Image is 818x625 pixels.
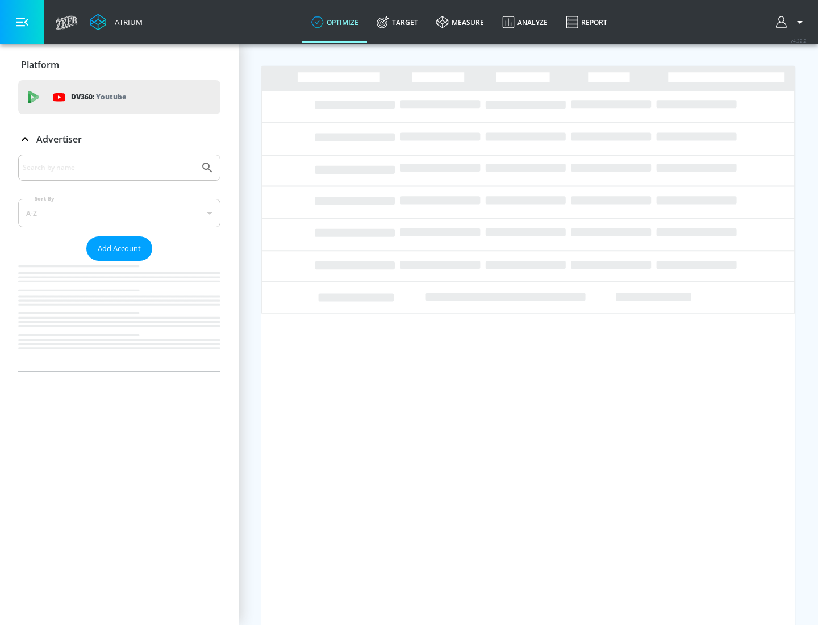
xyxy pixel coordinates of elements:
a: Target [368,2,427,43]
p: Youtube [96,91,126,103]
a: Report [557,2,616,43]
div: Atrium [110,17,143,27]
span: Add Account [98,242,141,255]
div: DV360: Youtube [18,80,220,114]
div: Advertiser [18,155,220,371]
button: Add Account [86,236,152,261]
p: DV360: [71,91,126,103]
a: Atrium [90,14,143,31]
p: Advertiser [36,133,82,145]
p: Platform [21,59,59,71]
span: v 4.22.2 [791,37,807,44]
div: Platform [18,49,220,81]
a: Analyze [493,2,557,43]
nav: list of Advertiser [18,261,220,371]
input: Search by name [23,160,195,175]
div: Advertiser [18,123,220,155]
label: Sort By [32,195,57,202]
div: A-Z [18,199,220,227]
a: measure [427,2,493,43]
a: optimize [302,2,368,43]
